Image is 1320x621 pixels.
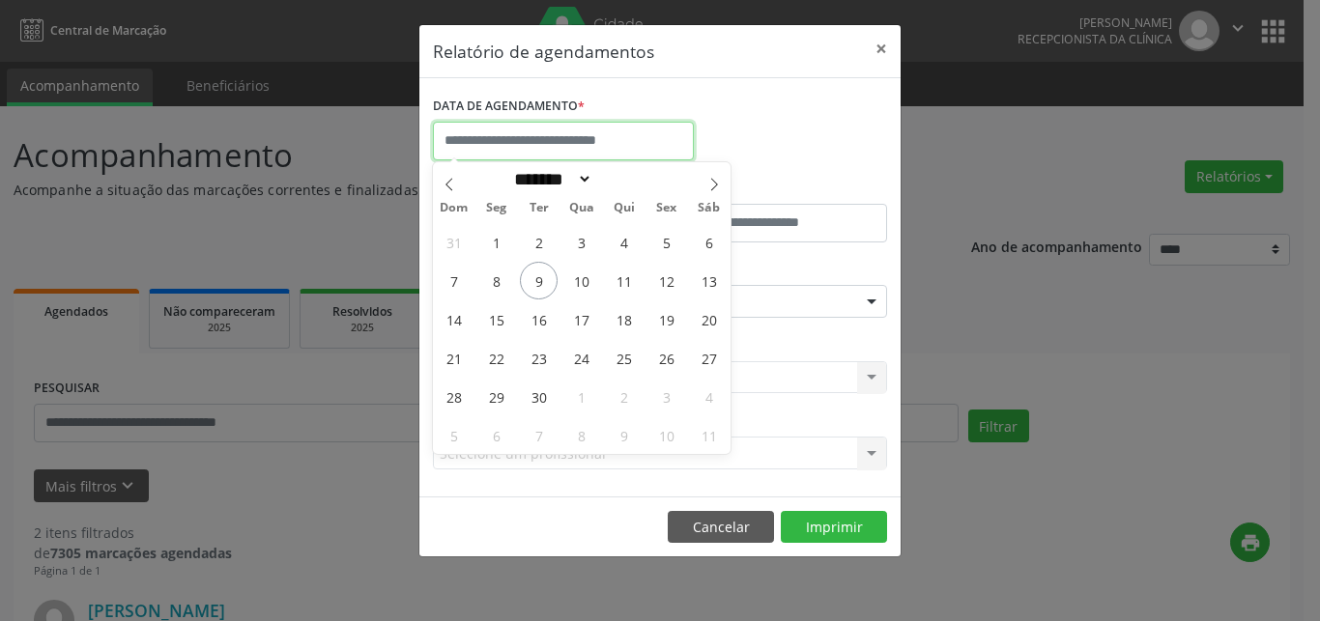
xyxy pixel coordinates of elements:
span: Outubro 8, 2025 [562,416,600,454]
span: Setembro 7, 2025 [435,262,473,299]
span: Setembro 2, 2025 [520,223,558,261]
span: Outubro 11, 2025 [690,416,728,454]
span: Setembro 19, 2025 [647,300,685,338]
span: Setembro 15, 2025 [477,300,515,338]
button: Imprimir [781,511,887,544]
span: Setembro 6, 2025 [690,223,728,261]
span: Setembro 28, 2025 [435,378,473,415]
span: Setembro 25, 2025 [605,339,643,377]
span: Setembro 22, 2025 [477,339,515,377]
span: Outubro 9, 2025 [605,416,643,454]
label: DATA DE AGENDAMENTO [433,92,585,122]
span: Setembro 20, 2025 [690,300,728,338]
span: Setembro 4, 2025 [605,223,643,261]
span: Outubro 7, 2025 [520,416,558,454]
span: Qua [560,202,603,214]
span: Setembro 21, 2025 [435,339,473,377]
span: Setembro 26, 2025 [647,339,685,377]
span: Sex [646,202,688,214]
select: Month [507,169,592,189]
span: Setembro 27, 2025 [690,339,728,377]
span: Outubro 3, 2025 [647,378,685,415]
span: Setembro 12, 2025 [647,262,685,299]
span: Setembro 16, 2025 [520,300,558,338]
span: Outubro 2, 2025 [605,378,643,415]
label: ATÉ [665,174,887,204]
span: Setembro 9, 2025 [520,262,558,299]
span: Ter [518,202,560,214]
span: Outubro 4, 2025 [690,378,728,415]
span: Dom [433,202,475,214]
span: Setembro 17, 2025 [562,300,600,338]
span: Setembro 1, 2025 [477,223,515,261]
span: Setembro 3, 2025 [562,223,600,261]
span: Outubro 6, 2025 [477,416,515,454]
span: Setembro 8, 2025 [477,262,515,299]
span: Setembro 29, 2025 [477,378,515,415]
span: Setembro 14, 2025 [435,300,473,338]
span: Setembro 13, 2025 [690,262,728,299]
span: Sáb [688,202,731,214]
span: Setembro 10, 2025 [562,262,600,299]
span: Setembro 23, 2025 [520,339,558,377]
span: Outubro 10, 2025 [647,416,685,454]
input: Year [592,169,656,189]
span: Qui [603,202,646,214]
button: Cancelar [668,511,774,544]
button: Close [862,25,901,72]
h5: Relatório de agendamentos [433,39,654,64]
span: Seg [475,202,518,214]
span: Setembro 11, 2025 [605,262,643,299]
span: Setembro 24, 2025 [562,339,600,377]
span: Setembro 30, 2025 [520,378,558,415]
span: Outubro 5, 2025 [435,416,473,454]
span: Agosto 31, 2025 [435,223,473,261]
span: Setembro 18, 2025 [605,300,643,338]
span: Outubro 1, 2025 [562,378,600,415]
span: Setembro 5, 2025 [647,223,685,261]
